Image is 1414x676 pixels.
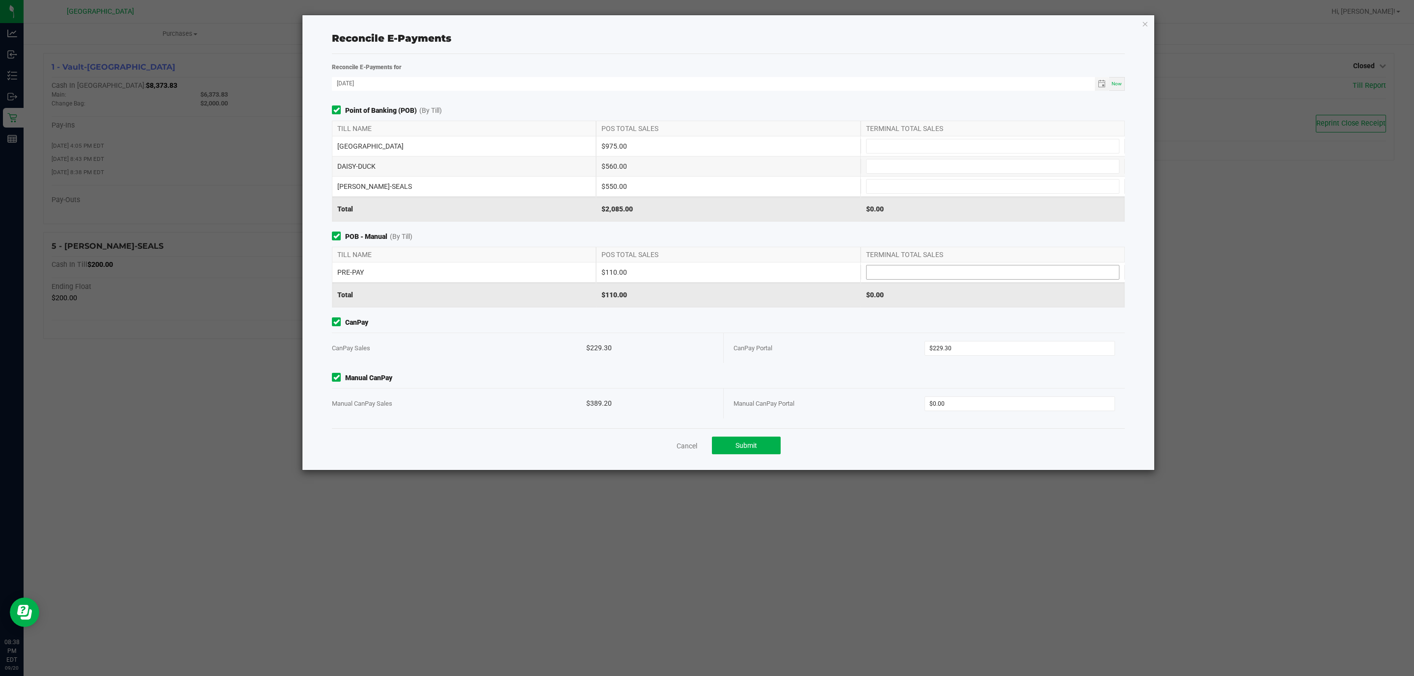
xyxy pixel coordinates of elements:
div: PRE-PAY [332,262,596,282]
span: Manual CanPay Portal [734,400,794,407]
strong: CanPay [345,317,368,328]
a: Cancel [677,441,697,451]
form-toggle: Include in reconciliation [332,373,345,383]
form-toggle: Include in reconciliation [332,105,345,116]
form-toggle: Include in reconciliation [332,232,345,242]
div: TERMINAL TOTAL SALES [861,121,1125,136]
span: Toggle calendar [1095,77,1109,91]
div: $550.00 [596,177,860,196]
div: [GEOGRAPHIC_DATA] [332,136,596,156]
span: CanPay Portal [734,344,772,352]
div: [PERSON_NAME]-SEALS [332,177,596,196]
div: POS TOTAL SALES [596,121,860,136]
div: DAISY-DUCK [332,156,596,176]
input: Date [332,77,1095,89]
strong: Manual CanPay [345,373,392,383]
div: TILL NAME [332,121,596,136]
div: Total [332,197,596,221]
div: TERMINAL TOTAL SALES [861,247,1125,262]
div: $975.00 [596,136,860,156]
span: Submit [735,442,757,449]
div: Reconcile E-Payments [332,31,1125,46]
div: TILL NAME [332,247,596,262]
div: $389.20 [586,389,713,418]
iframe: Resource center [10,598,39,627]
button: Submit [712,437,781,454]
span: (By Till) [390,232,412,242]
div: $110.00 [596,283,860,307]
div: $2,085.00 [596,197,860,221]
span: Now [1112,81,1122,86]
span: CanPay Sales [332,344,370,352]
strong: Reconcile E-Payments for [332,64,402,71]
div: $110.00 [596,262,860,282]
span: Manual CanPay Sales [332,400,392,407]
div: $560.00 [596,156,860,176]
div: $0.00 [861,283,1125,307]
strong: POB - Manual [345,232,387,242]
div: $0.00 [861,197,1125,221]
strong: Point of Banking (POB) [345,105,417,116]
span: (By Till) [419,105,442,116]
div: POS TOTAL SALES [596,247,860,262]
div: $229.30 [586,333,713,363]
div: Total [332,283,596,307]
form-toggle: Include in reconciliation [332,317,345,328]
